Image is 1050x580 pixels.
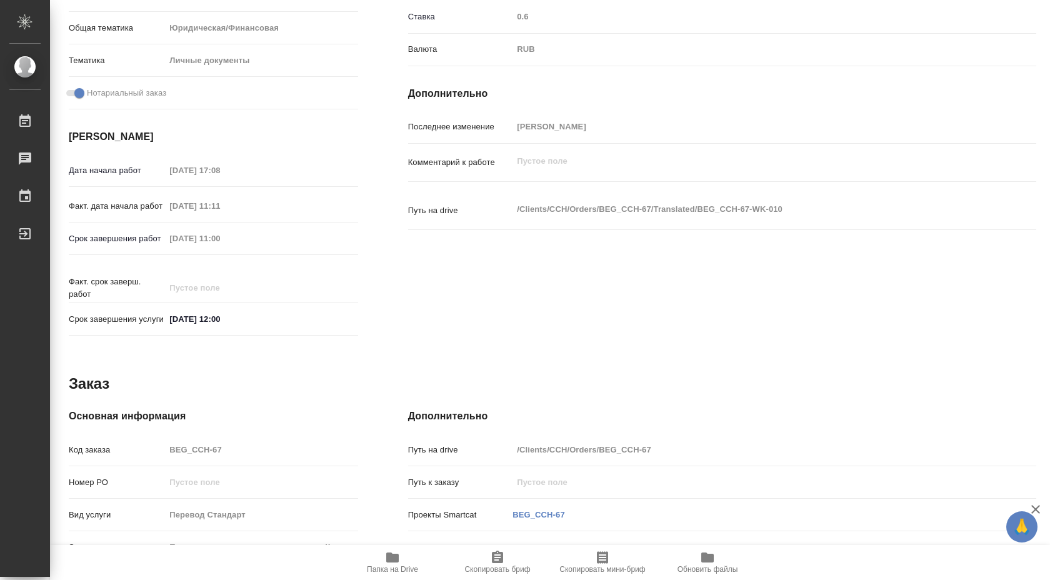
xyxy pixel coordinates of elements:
p: Срок завершения услуги [69,313,165,326]
button: Скопировать бриф [445,545,550,580]
p: Последнее изменение [408,121,513,133]
div: RUB [512,39,984,60]
input: Пустое поле [165,473,357,491]
input: Пустое поле [512,117,984,136]
p: Факт. дата начала работ [69,200,165,212]
p: Код заказа [69,444,165,456]
input: Пустое поле [165,441,357,459]
input: Пустое поле [512,441,984,459]
input: Пустое поле [512,473,984,491]
a: BEG_CCH-67 [512,510,565,519]
p: Проекты Smartcat [408,509,513,521]
button: Папка на Drive [340,545,445,580]
input: Пустое поле [165,279,274,297]
input: Пустое поле [165,161,274,179]
h4: Основная информация [69,409,358,424]
h4: Дополнительно [408,86,1036,101]
p: Номер РО [69,476,165,489]
h4: Дополнительно [408,409,1036,424]
div: Юридическая/Финансовая [165,17,357,39]
p: Валюта [408,43,513,56]
button: Обновить файлы [655,545,760,580]
div: Личные документы [165,50,357,71]
p: Путь на drive [408,204,513,217]
p: Факт. срок заверш. работ [69,276,165,301]
p: Путь к заказу [408,476,513,489]
p: Ставка [408,11,513,23]
p: Этапы услуги [69,541,165,554]
input: Пустое поле [165,229,274,247]
span: Папка на Drive [367,565,418,574]
input: Пустое поле [512,7,984,26]
button: 🙏 [1006,511,1037,542]
p: Дата начала работ [69,164,165,177]
h4: [PERSON_NAME] [69,129,358,144]
p: Тематика [69,54,165,67]
input: Пустое поле [165,197,274,215]
p: Общая тематика [69,22,165,34]
button: Скопировать мини-бриф [550,545,655,580]
input: Пустое поле [165,538,357,556]
p: Комментарий к работе [408,156,513,169]
span: 🙏 [1011,514,1032,540]
p: Срок завершения работ [69,232,165,245]
h2: Заказ [69,374,109,394]
textarea: /Clients/CCH/Orders/BEG_CCH-67/Translated/BEG_CCH-67-WK-010 [512,199,984,220]
p: Путь на drive [408,444,513,456]
span: Скопировать бриф [464,565,530,574]
input: ✎ Введи что-нибудь [165,310,274,328]
p: Вид услуги [69,509,165,521]
span: Скопировать мини-бриф [559,565,645,574]
span: Обновить файлы [677,565,738,574]
span: Нотариальный заказ [87,87,166,99]
input: Пустое поле [165,506,357,524]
